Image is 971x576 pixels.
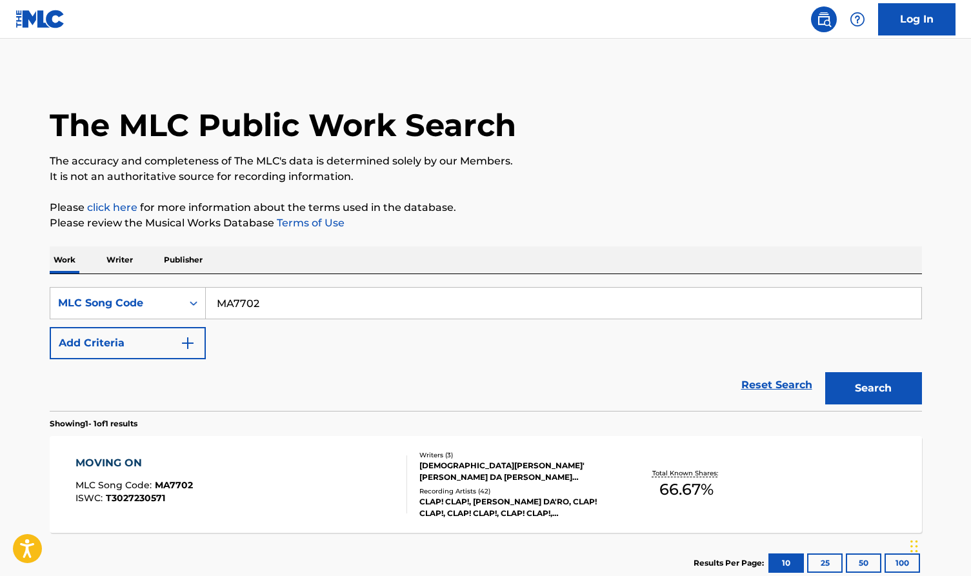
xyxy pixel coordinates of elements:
img: help [850,12,865,27]
p: Work [50,246,79,273]
img: search [816,12,832,27]
p: Please review the Musical Works Database [50,215,922,231]
div: Drag [910,527,918,566]
button: 10 [768,553,804,573]
div: Writers ( 3 ) [419,450,614,460]
div: CLAP! CLAP!, [PERSON_NAME] DA'RO, CLAP! CLAP!, CLAP! CLAP!, CLAP! CLAP!, [PERSON_NAME] DA'RO, CLA... [419,496,614,519]
img: MLC Logo [15,10,65,28]
p: Total Known Shares: [652,468,721,478]
button: Add Criteria [50,327,206,359]
span: MA7702 [155,479,193,491]
span: ISWC : [75,492,106,504]
a: MOVING ONMLC Song Code:MA7702ISWC:T3027230571Writers (3)[DEMOGRAPHIC_DATA][PERSON_NAME]' [PERSON_... [50,436,922,533]
form: Search Form [50,287,922,411]
a: click here [87,201,137,214]
span: MLC Song Code : [75,479,155,491]
button: 50 [846,553,881,573]
img: 9d2ae6d4665cec9f34b9.svg [180,335,195,351]
p: Please for more information about the terms used in the database. [50,200,922,215]
button: Search [825,372,922,404]
div: Help [845,6,870,32]
h1: The MLC Public Work Search [50,106,516,144]
p: Results Per Page: [694,557,767,569]
a: Terms of Use [274,217,345,229]
iframe: Chat Widget [906,514,971,576]
div: [DEMOGRAPHIC_DATA][PERSON_NAME]' [PERSON_NAME] DA [PERSON_NAME] [PERSON_NAME] [419,460,614,483]
a: Public Search [811,6,837,32]
div: MOVING ON [75,455,193,471]
p: It is not an authoritative source for recording information. [50,169,922,184]
button: 25 [807,553,843,573]
p: The accuracy and completeness of The MLC's data is determined solely by our Members. [50,154,922,169]
span: 66.67 % [659,478,714,501]
span: T3027230571 [106,492,165,504]
button: 100 [885,553,920,573]
a: Reset Search [735,371,819,399]
p: Writer [103,246,137,273]
div: MLC Song Code [58,295,174,311]
p: Publisher [160,246,206,273]
a: Log In [878,3,956,35]
div: Recording Artists ( 42 ) [419,486,614,496]
p: Showing 1 - 1 of 1 results [50,418,137,430]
